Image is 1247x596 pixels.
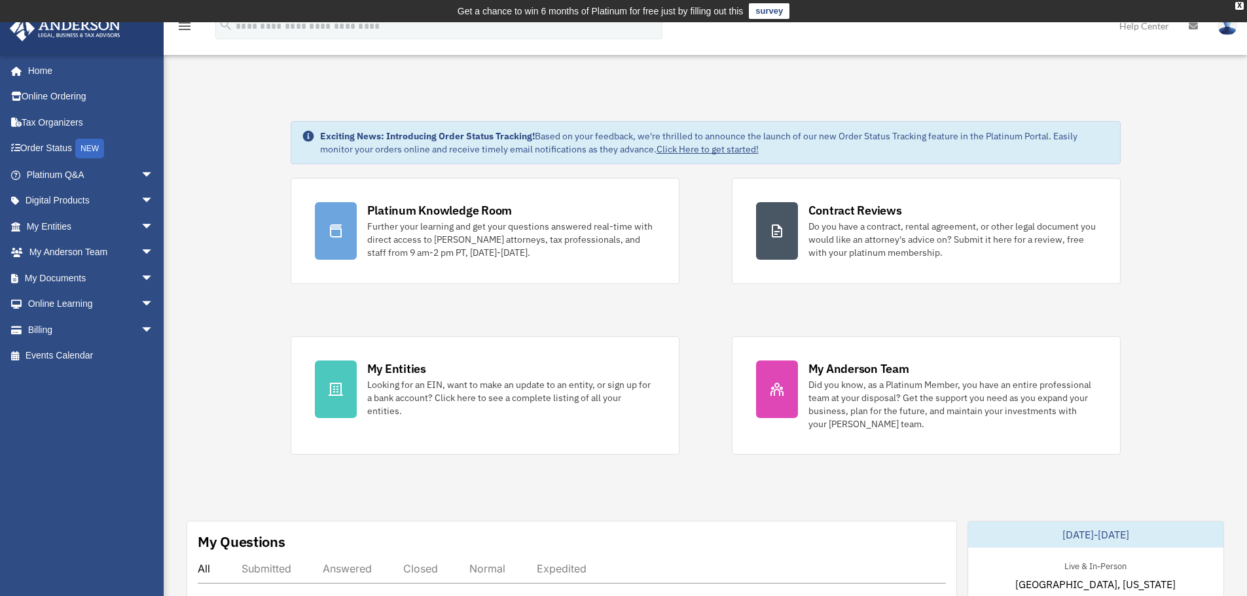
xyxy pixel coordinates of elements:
[141,265,167,292] span: arrow_drop_down
[9,213,173,239] a: My Entitiesarrow_drop_down
[6,16,124,41] img: Anderson Advisors Platinum Portal
[291,336,679,455] a: My Entities Looking for an EIN, want to make an update to an entity, or sign up for a bank accoun...
[1235,2,1244,10] div: close
[9,188,173,214] a: Digital Productsarrow_drop_down
[657,143,759,155] a: Click Here to get started!
[9,109,173,135] a: Tax Organizers
[469,562,505,575] div: Normal
[9,317,173,343] a: Billingarrow_drop_down
[177,23,192,34] a: menu
[9,291,173,317] a: Online Learningarrow_drop_down
[458,3,744,19] div: Get a chance to win 6 months of Platinum for free just by filling out this
[1054,558,1137,572] div: Live & In-Person
[198,562,210,575] div: All
[141,317,167,343] span: arrow_drop_down
[1015,576,1176,592] span: [GEOGRAPHIC_DATA], [US_STATE]
[198,532,285,552] div: My Questions
[141,188,167,215] span: arrow_drop_down
[219,18,233,32] i: search
[9,58,167,84] a: Home
[9,162,173,188] a: Platinum Q&Aarrow_drop_down
[537,562,587,575] div: Expedited
[291,178,679,284] a: Platinum Knowledge Room Further your learning and get your questions answered real-time with dire...
[367,202,513,219] div: Platinum Knowledge Room
[9,84,173,110] a: Online Ordering
[9,239,173,266] a: My Anderson Teamarrow_drop_down
[749,3,789,19] a: survey
[732,178,1121,284] a: Contract Reviews Do you have a contract, rental agreement, or other legal document you would like...
[141,239,167,266] span: arrow_drop_down
[367,378,655,417] div: Looking for an EIN, want to make an update to an entity, or sign up for a bank account? Click her...
[1218,16,1237,35] img: User Pic
[968,521,1223,548] div: [DATE]-[DATE]
[320,130,1110,156] div: Based on your feedback, we're thrilled to announce the launch of our new Order Status Tracking fe...
[75,139,104,158] div: NEW
[9,343,173,369] a: Events Calendar
[808,220,1096,259] div: Do you have a contract, rental agreement, or other legal document you would like an attorney's ad...
[367,220,655,259] div: Further your learning and get your questions answered real-time with direct access to [PERSON_NAM...
[9,135,173,162] a: Order StatusNEW
[141,162,167,188] span: arrow_drop_down
[323,562,372,575] div: Answered
[177,18,192,34] i: menu
[141,291,167,318] span: arrow_drop_down
[242,562,291,575] div: Submitted
[403,562,438,575] div: Closed
[320,130,535,142] strong: Exciting News: Introducing Order Status Tracking!
[732,336,1121,455] a: My Anderson Team Did you know, as a Platinum Member, you have an entire professional team at your...
[808,202,902,219] div: Contract Reviews
[367,360,426,377] div: My Entities
[141,213,167,240] span: arrow_drop_down
[808,378,1096,430] div: Did you know, as a Platinum Member, you have an entire professional team at your disposal? Get th...
[808,360,909,377] div: My Anderson Team
[9,265,173,291] a: My Documentsarrow_drop_down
